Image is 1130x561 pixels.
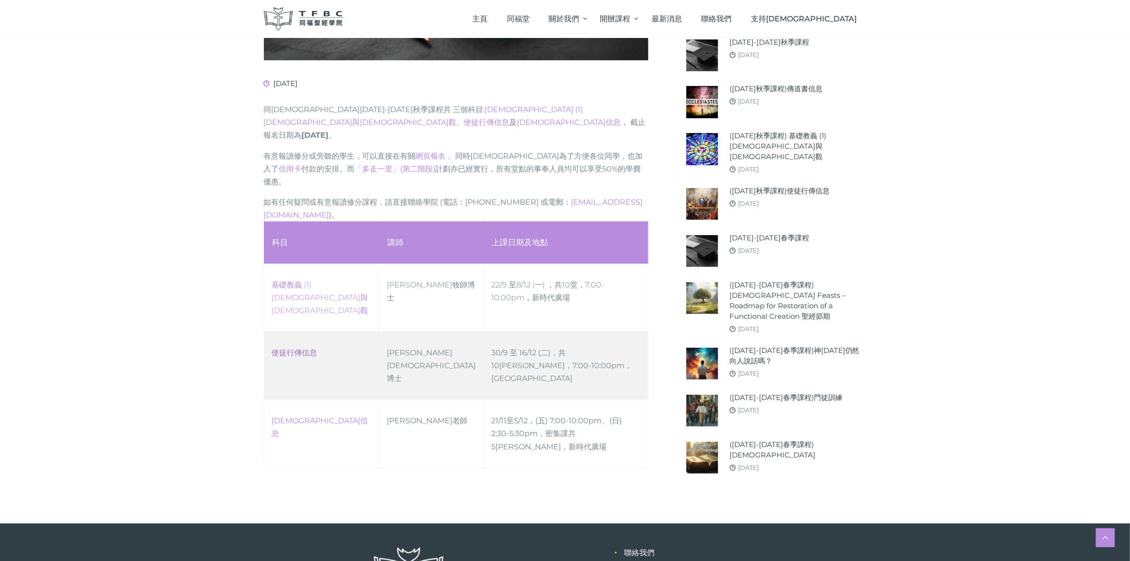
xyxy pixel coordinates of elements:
a: [DATE] [738,370,759,377]
td: [PERSON_NAME][DEMOGRAPHIC_DATA]博士 [379,332,484,399]
a: [DEMOGRAPHIC_DATA]信息 [272,416,368,438]
a: ([DATE]-[DATE]春季課程)[DEMOGRAPHIC_DATA] [729,439,867,460]
a: ([DATE]秋季課程)傳道書信息 [729,84,822,94]
a: 使徒行傳信息 [464,118,510,127]
span: 支持[DEMOGRAPHIC_DATA] [751,14,857,23]
img: (2024-25年春季課程) Biblical Feasts – Roadmap for Restoration of a Functional Creation 聖經節期 [686,282,718,314]
a: ‎基礎教義 (1) [DEMOGRAPHIC_DATA]與[DEMOGRAPHIC_DATA]觀 [272,280,368,315]
a: 開辦課程 [590,5,642,33]
td: 21/11至5/12，(五) 7:00-10:00pm、(日) 2:30-5:30pm，密集課共5[PERSON_NAME]，新時代廣場 [484,399,648,467]
img: (2024-25年春季課程)神今天仍然向人說話嗎？ [686,348,718,380]
a: 同福堂 [497,5,539,33]
a: [DATE] [738,406,759,414]
span: [DATE] [264,79,298,88]
img: 2024-25年春季課程 [686,235,718,267]
a: 聯絡我們 [691,5,741,33]
th: 講師 [379,222,484,264]
a: [DATE] [738,247,759,254]
span: 聯絡我們 [701,14,732,23]
a: [DATE]-[DATE]春季課程 [729,233,809,243]
img: (2024-25年春季課程)門徒訓練 [686,395,718,427]
a: [DATE] [738,51,759,58]
img: 同福聖經學院 TFBC [264,7,344,30]
img: (2024-25年春季課程)聖經神學 [686,442,718,474]
span: 、 [457,118,510,127]
td: 30/9 至 16/12 (二)，共10[PERSON_NAME]，7:00-10:00pm，[GEOGRAPHIC_DATA] [484,332,648,399]
img: (2025年秋季課程) 基礎教義 (1) 聖靈觀與教會觀 [686,133,718,165]
a: [DATE] [738,200,759,207]
a: [DATE]-[DATE]秋季課程 [729,37,809,48]
span: 最新消息 [652,14,682,23]
a: ([DATE]秋季課程)使徒行傳信息 [729,186,830,196]
a: [DATE] [738,464,759,471]
img: (2025年秋季課程)傳道書信息 [686,86,718,118]
td: [PERSON_NAME]牧師博士 [379,264,484,332]
a: 關於我們 [539,5,590,33]
img: (2025年秋季課程)使徒行傳信息 [686,188,718,220]
a: 信用卡 [279,164,302,173]
span: 開辦課程 [600,14,631,23]
th: 科目 [264,222,379,264]
a: [DEMOGRAPHIC_DATA]信息 [517,118,621,127]
td: 22/9 至8/12 (一) ，共10堂，7:00-10:00pm，新時代廣場 [484,264,648,332]
span: 關於我們 [549,14,579,23]
span: 主頁 [472,14,487,23]
a: ([DATE]-[DATE]春季課程) [DEMOGRAPHIC_DATA] Feasts – Roadmap for Restoration of a Functional Creation ... [729,280,867,322]
a: [DATE] [738,97,759,105]
a: ([DATE]-[DATE]春季課程)神[DATE]仍然向人說話嗎？ [729,345,867,366]
a: 主頁 [463,5,497,33]
a: Scroll to top [1096,528,1115,547]
a: 網頁報名 。 [416,152,456,161]
strong: [DATE] [302,131,329,140]
a: ([DATE]-[DATE]春季課程)門徒訓練 [729,392,842,403]
a: 最新消息 [642,5,692,33]
a: 聯絡我們 [624,548,654,557]
p: 如有任何疑問或有意報讀修分課程，請直接聯絡學院 (電話：[PHONE_NUMBER] 或電郵： )。 [264,196,648,221]
th: 上課日期及地點 [484,222,648,264]
p: 有意報讀修分或旁聽的學生，可以直接在有關 同時[DEMOGRAPHIC_DATA]為了方便各位同學，也加入了 付款的安排。而 計劃亦已經實行，所有堂點的事奉人員均可以享受50%的學費優惠。 [264,150,648,189]
a: 「多走一里」(第二階段) [355,164,436,173]
a: 支持[DEMOGRAPHIC_DATA] [741,5,867,33]
img: 2025-26年秋季課程 [686,39,718,71]
span: 及 [510,118,621,127]
a: 使徒行傳信息 [272,348,318,357]
span: 同福堂 [507,14,530,23]
a: ([DATE]秋季課程) 基礎教義 (1) [DEMOGRAPHIC_DATA]與[DEMOGRAPHIC_DATA]觀 [729,131,867,162]
a: [DATE] [738,325,759,333]
td: [PERSON_NAME]老師 [379,399,484,467]
a: [DATE] [738,165,759,173]
p: 同[DEMOGRAPHIC_DATA][DATE]-[DATE]秋季課程共 三 [264,103,648,142]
